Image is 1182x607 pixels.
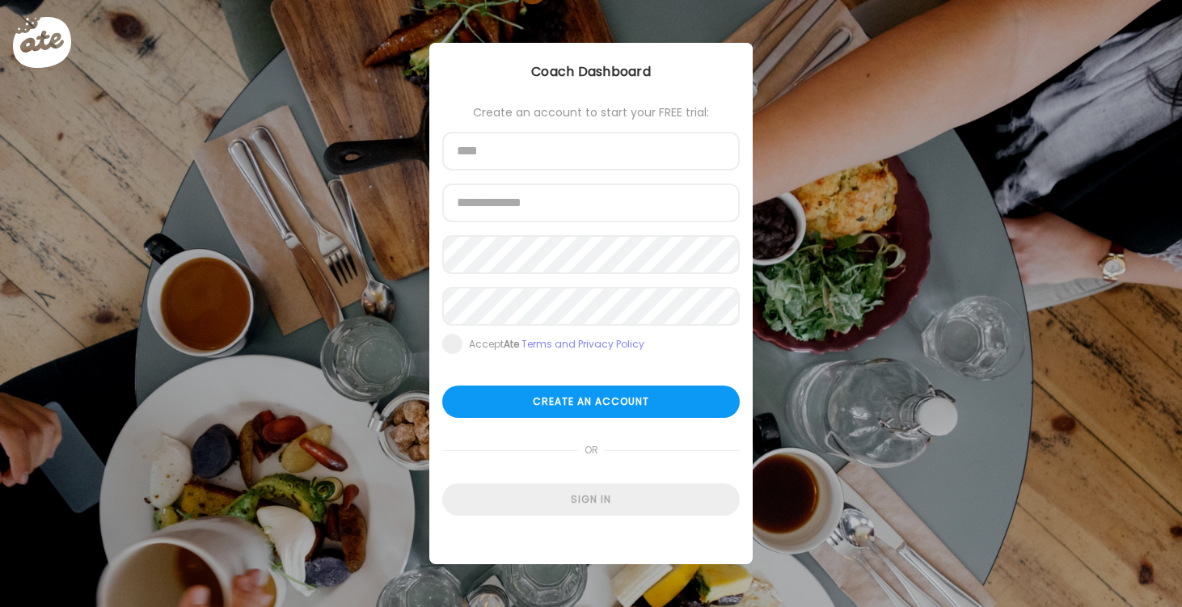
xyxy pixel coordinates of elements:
div: Create an account to start your FREE trial: [442,106,740,119]
b: Ate [504,337,519,351]
div: Create an account [442,386,740,418]
div: Sign in [442,483,740,516]
div: Accept [469,338,644,351]
span: or [578,434,605,466]
div: Coach Dashboard [429,62,753,82]
a: Terms and Privacy Policy [521,337,644,351]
